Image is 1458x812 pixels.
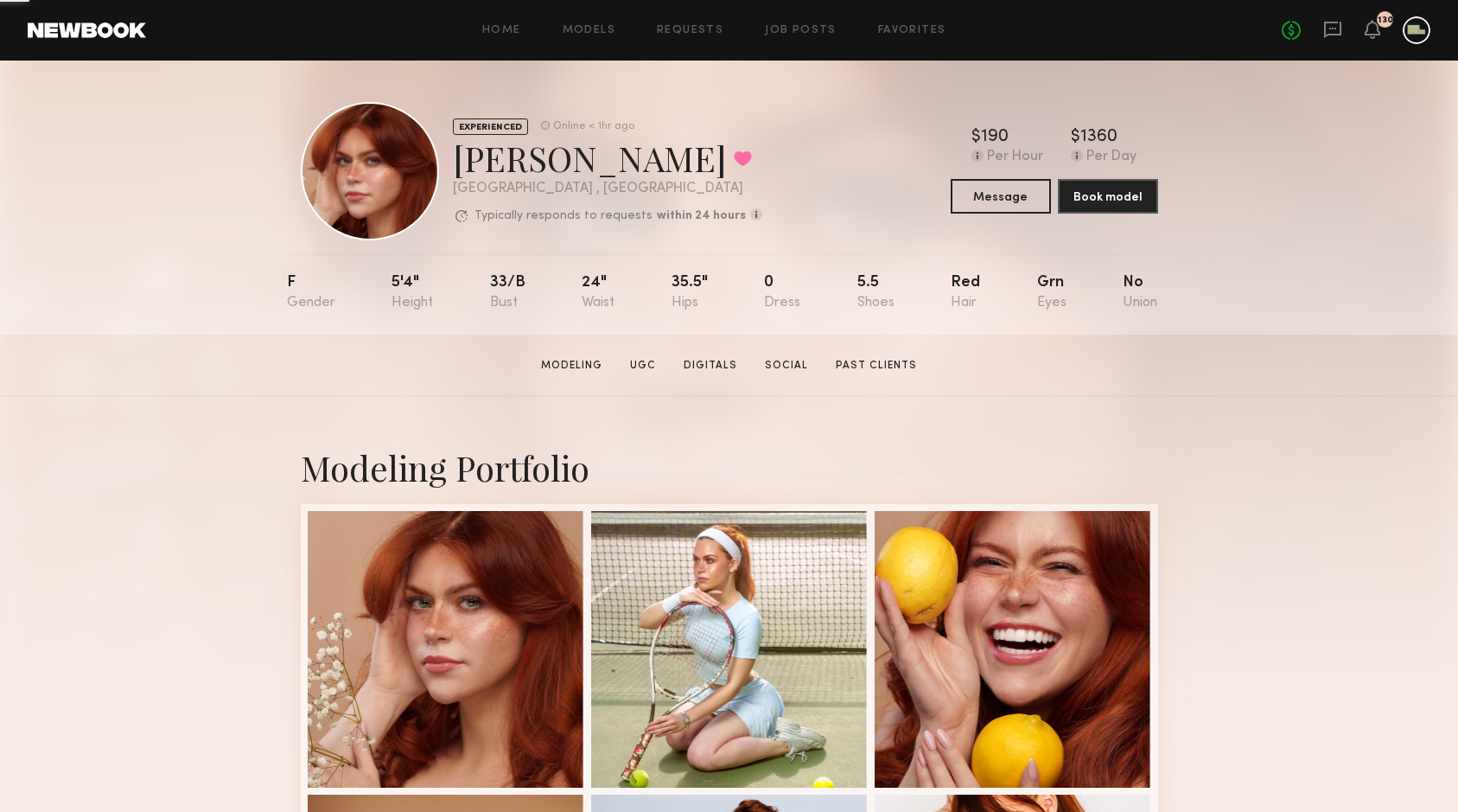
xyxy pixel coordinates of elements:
[453,135,762,181] div: [PERSON_NAME]
[971,129,981,146] div: $
[392,275,433,310] div: 5'4"
[482,25,521,36] a: Home
[453,118,528,135] div: EXPERIENCED
[453,182,762,196] div: [GEOGRAPHIC_DATA] , [GEOGRAPHIC_DATA]
[765,25,837,36] a: Job Posts
[987,150,1043,165] div: Per Hour
[563,25,615,36] a: Models
[1058,179,1158,214] button: Book model
[677,358,744,374] a: Digitals
[534,358,609,374] a: Modeling
[657,25,723,36] a: Requests
[1080,129,1117,146] div: 1360
[657,210,746,222] b: within 24 hours
[672,275,708,310] div: 35.5"
[301,444,1158,490] div: Modeling Portfolio
[1123,275,1157,310] div: No
[1037,275,1066,310] div: Grn
[878,25,946,36] a: Favorites
[1086,150,1136,165] div: Per Day
[764,275,800,310] div: 0
[490,275,525,310] div: 33/b
[623,358,663,374] a: UGC
[951,275,980,310] div: Red
[287,275,335,310] div: F
[758,358,815,374] a: Social
[829,358,924,374] a: Past Clients
[981,129,1009,146] div: 190
[1071,129,1080,146] div: $
[857,275,895,310] div: 5.5
[1378,16,1393,25] div: 130
[553,121,634,132] div: Online < 1hr ago
[474,210,653,222] p: Typically responds to requests
[582,275,614,310] div: 24"
[951,179,1051,214] button: Message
